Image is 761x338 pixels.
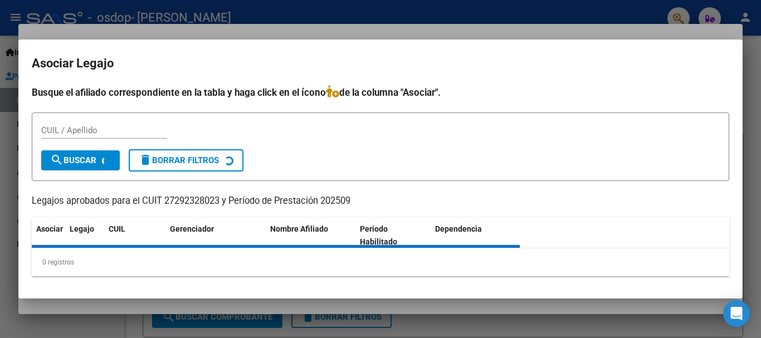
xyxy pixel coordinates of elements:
button: Borrar Filtros [129,149,243,172]
span: Nombre Afiliado [270,224,328,233]
h4: Busque el afiliado correspondiente en la tabla y haga click en el ícono de la columna "Asociar". [32,85,729,100]
span: Borrar Filtros [139,155,219,165]
span: Dependencia [435,224,482,233]
button: Buscar [41,150,120,170]
datatable-header-cell: CUIL [104,217,165,254]
datatable-header-cell: Periodo Habilitado [355,217,431,254]
mat-icon: search [50,153,64,166]
div: Open Intercom Messenger [723,300,750,327]
span: Legajo [70,224,94,233]
span: Asociar [36,224,63,233]
datatable-header-cell: Asociar [32,217,65,254]
div: 0 registros [32,248,729,276]
span: Gerenciador [170,224,214,233]
h2: Asociar Legajo [32,53,729,74]
span: Periodo Habilitado [360,224,397,246]
datatable-header-cell: Gerenciador [165,217,266,254]
datatable-header-cell: Dependencia [431,217,520,254]
p: Legajos aprobados para el CUIT 27292328023 y Período de Prestación 202509 [32,194,729,208]
datatable-header-cell: Nombre Afiliado [266,217,355,254]
mat-icon: delete [139,153,152,166]
span: CUIL [109,224,125,233]
datatable-header-cell: Legajo [65,217,104,254]
span: Buscar [50,155,96,165]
